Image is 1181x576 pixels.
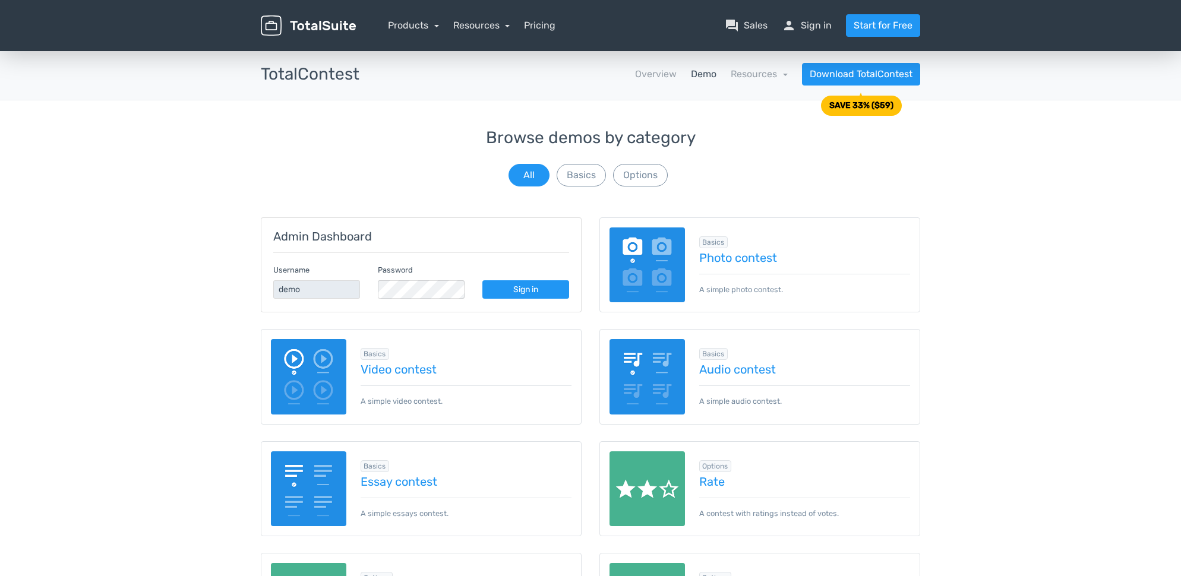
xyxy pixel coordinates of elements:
[361,348,390,360] span: Browse all in Basics
[524,18,555,33] a: Pricing
[725,18,739,33] span: question_answer
[261,15,356,36] img: TotalSuite for WordPress
[731,68,788,80] a: Resources
[699,251,911,264] a: Photo contest
[699,363,911,376] a: Audio contest
[610,227,685,303] img: image-poll.png.webp
[361,460,390,472] span: Browse all in Basics
[699,475,911,488] a: Rate
[699,460,732,472] span: Browse all in Options
[361,363,572,376] a: Video contest
[482,280,569,299] a: Sign in
[699,498,911,519] p: A contest with ratings instead of votes.
[699,385,911,407] p: A simple audio contest.
[273,230,569,243] h5: Admin Dashboard
[610,451,685,527] img: rate.png.webp
[782,18,796,33] span: person
[802,63,920,86] a: Download TotalContest
[846,14,920,37] a: Start for Free
[378,264,413,276] label: Password
[699,274,911,295] p: A simple photo contest.
[361,385,572,407] p: A simple video contest.
[273,264,310,276] label: Username
[782,18,832,33] a: personSign in
[261,129,920,147] h3: Browse demos by category
[635,67,677,81] a: Overview
[699,348,728,360] span: Browse all in Basics
[725,18,768,33] a: question_answerSales
[271,339,346,414] img: video-poll.png.webp
[361,475,572,488] a: Essay contest
[261,65,359,84] h3: TotalContest
[509,164,550,186] button: All
[613,164,668,186] button: Options
[361,498,572,519] p: A simple essays contest.
[610,339,685,414] img: audio-poll.png.webp
[699,236,728,248] span: Browse all in Basics
[691,67,716,81] a: Demo
[271,451,346,527] img: essay-contest.png.webp
[829,102,893,110] div: SAVE 33% ($59)
[453,20,510,31] a: Resources
[557,164,606,186] button: Basics
[388,20,439,31] a: Products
